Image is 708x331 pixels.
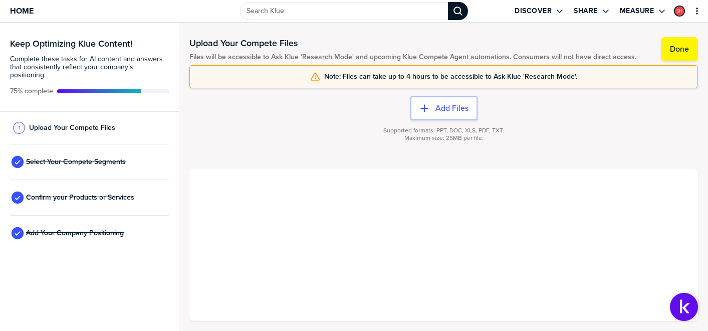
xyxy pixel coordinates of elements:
label: Measure [620,7,654,16]
span: Active [10,87,53,95]
span: Home [10,7,34,15]
span: Confirm your Products or Services [26,194,134,202]
span: Note: Files can take up to 4 hours to be accessible to Ask Klue 'Research Mode'. [324,73,577,81]
label: Done [670,44,689,54]
span: Add Your Company Positioning [26,229,124,237]
button: Open Support Center [670,293,698,321]
div: Susan Holder [674,6,685,17]
label: Discover [515,7,552,16]
span: Select Your Compete Segments [26,158,126,166]
span: Complete these tasks for AI content and answers that consistently reflect your company’s position... [10,55,169,79]
span: Files will be accessible to Ask Klue 'Research Mode' and upcoming Klue Compete Agent automations.... [189,53,636,61]
span: Supported formats: PPT, DOC, XLS, PDF, TXT. [383,127,504,134]
h1: Upload Your Compete Files [189,37,636,49]
span: 1 [19,124,20,131]
input: Search Klue [240,2,448,20]
img: eb9d3f42a5fdebf664ef4d5613f1a512-sml.png [675,7,684,16]
label: Share [574,7,598,16]
a: Edit Profile [673,5,686,18]
h3: Keep Optimizing Klue Content! [10,39,169,48]
label: Add Files [435,103,468,113]
span: Maximum size: 25MB per file. [404,134,484,142]
span: Upload Your Compete Files [29,124,115,132]
button: Add Files [410,96,478,120]
button: Done [661,37,698,61]
div: Search Klue [448,2,468,20]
